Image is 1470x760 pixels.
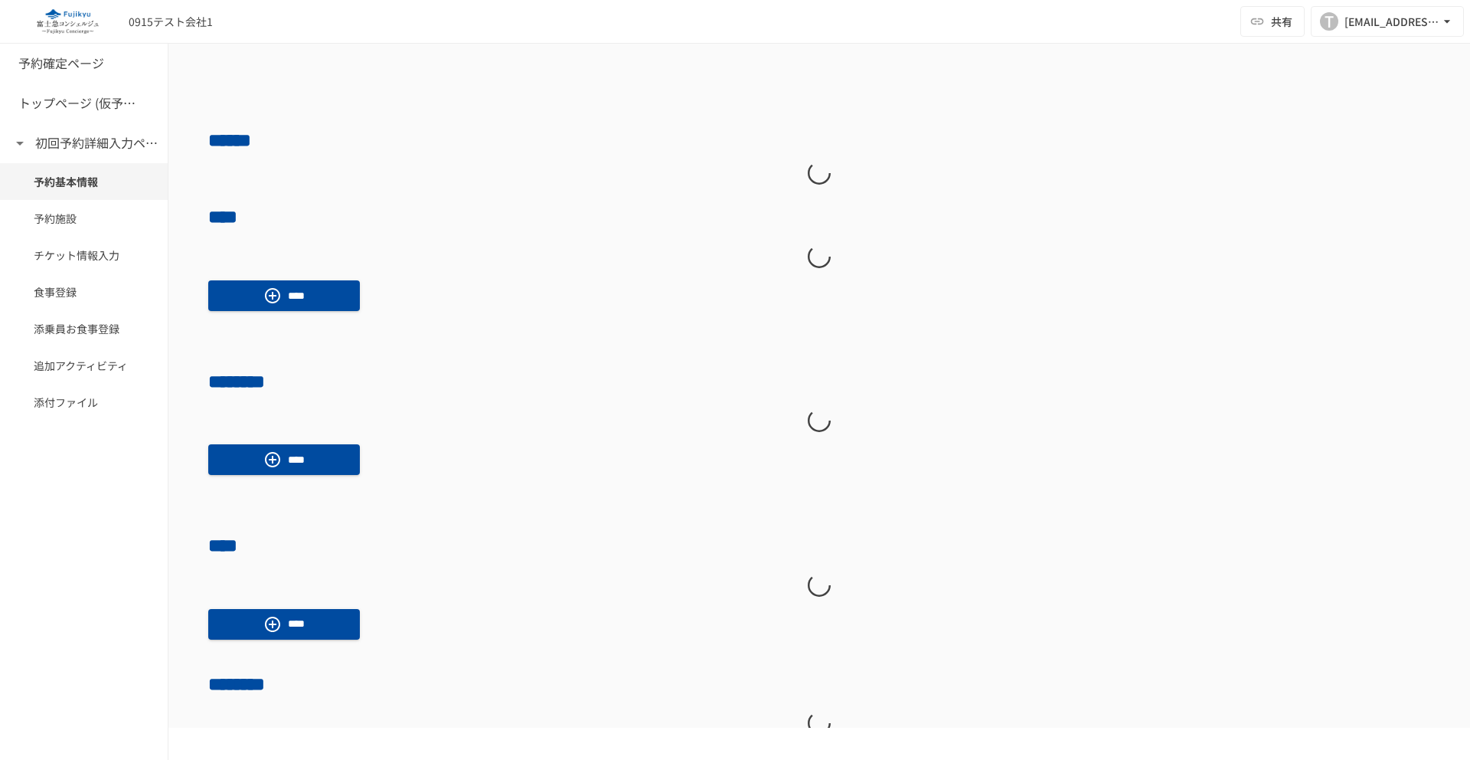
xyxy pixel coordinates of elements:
span: チケット情報入力 [34,247,134,264]
span: 食事登録 [34,283,134,300]
span: 添乗員お食事登録 [34,320,134,337]
button: 共有 [1240,6,1305,37]
span: 予約基本情報 [34,173,134,190]
img: eQeGXtYPV2fEKIA3pizDiVdzO5gJTl2ahLbsPaD2E4R [18,9,116,34]
h6: トップページ (仮予約一覧) [18,93,141,113]
span: 予約施設 [34,210,134,227]
button: T[EMAIL_ADDRESS][DOMAIN_NAME] [1311,6,1464,37]
div: [EMAIL_ADDRESS][DOMAIN_NAME] [1344,12,1439,31]
div: 0915テスト会社1 [129,14,213,30]
h6: 予約確定ページ [18,54,104,74]
span: 追加アクティビティ [34,357,134,374]
span: 添付ファイル [34,394,134,411]
h6: 初回予約詳細入力ページ [35,133,158,153]
div: T [1320,12,1338,31]
span: 共有 [1271,13,1292,30]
